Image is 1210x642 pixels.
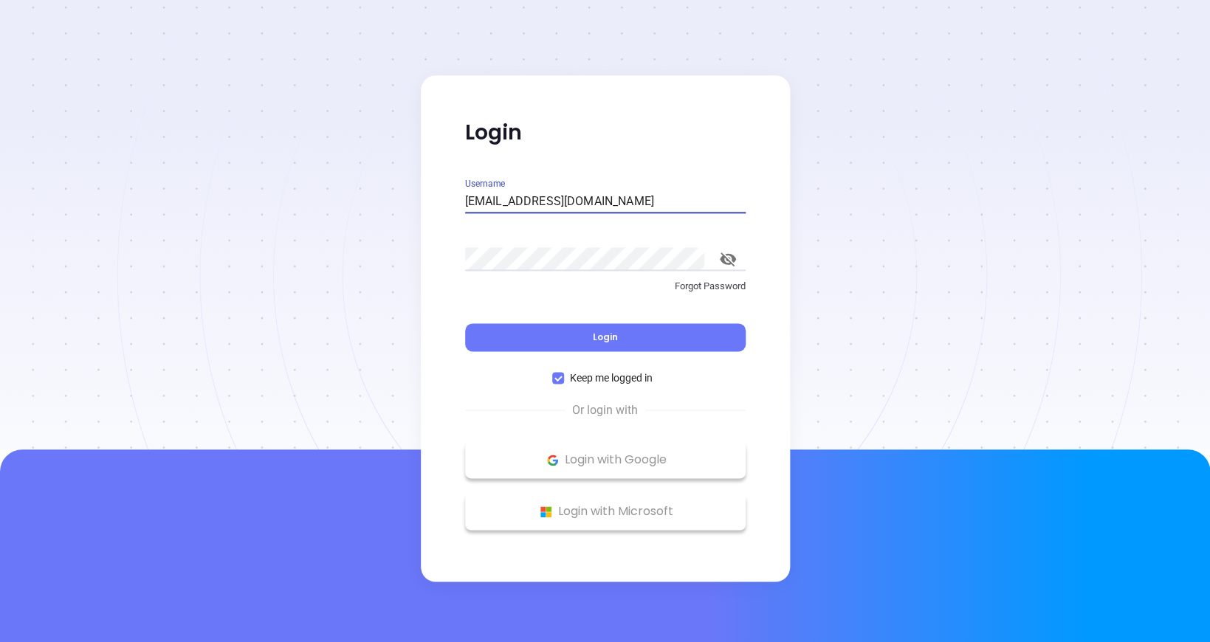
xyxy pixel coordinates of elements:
[564,370,659,386] span: Keep me logged in
[472,500,738,522] p: Login with Microsoft
[472,449,738,471] p: Login with Google
[593,331,618,343] span: Login
[465,323,746,351] button: Login
[465,179,505,188] label: Username
[465,279,746,306] a: Forgot Password
[465,493,746,530] button: Microsoft Logo Login with Microsoft
[465,441,746,478] button: Google Logo Login with Google
[537,503,555,521] img: Microsoft Logo
[565,401,645,419] span: Or login with
[465,120,746,146] p: Login
[543,451,562,469] img: Google Logo
[465,279,746,294] p: Forgot Password
[710,241,746,277] button: toggle password visibility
